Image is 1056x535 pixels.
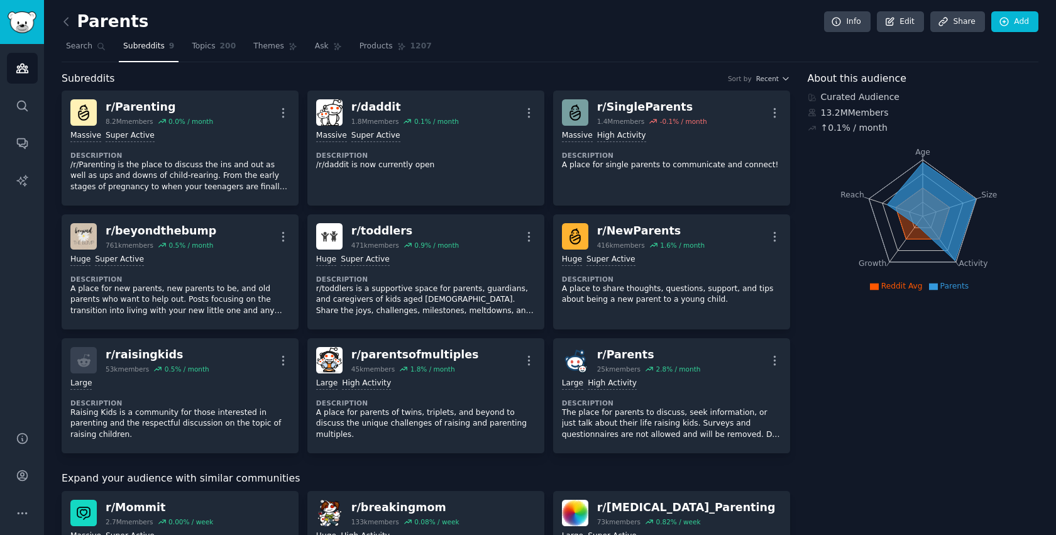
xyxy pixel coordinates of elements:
[106,365,149,373] div: 53k members
[562,399,781,407] dt: Description
[562,347,588,373] img: Parents
[597,365,641,373] div: 25k members
[660,117,707,126] div: -0.1 % / month
[307,338,544,453] a: parentsofmultiplesr/parentsofmultiples45kmembers1.8% / monthLargeHigh ActivityDescriptionA place ...
[597,117,645,126] div: 1.4M members
[70,130,101,142] div: Massive
[316,347,343,373] img: parentsofmultiples
[70,407,290,441] p: Raising Kids is a community for those interested in parenting and the respectful discussion on th...
[165,365,209,373] div: 0.5 % / month
[586,254,635,266] div: Super Active
[728,74,752,83] div: Sort by
[981,190,997,199] tspan: Size
[562,160,781,171] p: A place for single parents to communicate and connect!
[70,99,97,126] img: Parenting
[940,282,969,290] span: Parents
[70,399,290,407] dt: Description
[316,160,536,171] p: /r/daddit is now currently open
[840,190,864,199] tspan: Reach
[562,99,588,126] img: SingleParents
[808,91,1039,104] div: Curated Audience
[70,378,92,390] div: Large
[316,223,343,250] img: toddlers
[597,500,776,516] div: r/ [MEDICAL_DATA]_Parenting
[106,117,153,126] div: 8.2M members
[62,214,299,329] a: beyondthebumpr/beyondthebump761kmembers0.5% / monthHugeSuper ActiveDescriptionA place for new par...
[95,254,144,266] div: Super Active
[930,11,984,33] a: Share
[316,151,536,160] dt: Description
[881,282,923,290] span: Reddit Avg
[808,71,906,87] span: About this audience
[562,254,582,266] div: Huge
[253,41,284,52] span: Themes
[351,500,459,516] div: r/ breakingmom
[316,407,536,441] p: A place for parents of twins, triplets, and beyond to discuss the unique challenges of raising an...
[106,517,153,526] div: 2.7M members
[351,517,399,526] div: 133k members
[169,41,175,52] span: 9
[808,106,1039,119] div: 13.2M Members
[915,148,930,157] tspan: Age
[70,223,97,250] img: beyondthebump
[351,223,459,239] div: r/ toddlers
[597,241,645,250] div: 416k members
[360,41,393,52] span: Products
[824,11,871,33] a: Info
[562,223,588,250] img: NewParents
[597,517,641,526] div: 73k members
[70,500,97,526] img: Mommit
[562,151,781,160] dt: Description
[168,117,213,126] div: 0.0 % / month
[70,160,290,193] p: /r/Parenting is the place to discuss the ins and out as well as ups and downs of child-rearing. F...
[355,36,436,62] a: Products1207
[562,284,781,306] p: A place to share thoughts, questions, support, and tips about being a new parent to a young child.
[656,365,700,373] div: 2.8 % / month
[187,36,240,62] a: Topics200
[70,284,290,317] p: A place for new parents, new parents to be, and old parents who want to help out. Posts focusing ...
[316,284,536,317] p: r/toddlers is a supportive space for parents, guardians, and caregivers of kids aged [DEMOGRAPHIC...
[410,41,432,52] span: 1207
[991,11,1038,33] a: Add
[106,99,213,115] div: r/ Parenting
[351,241,399,250] div: 471k members
[342,378,391,390] div: High Activity
[106,241,153,250] div: 761k members
[351,365,395,373] div: 45k members
[315,41,329,52] span: Ask
[168,241,213,250] div: 0.5 % / month
[249,36,302,62] a: Themes
[351,99,459,115] div: r/ daddit
[123,41,165,52] span: Subreddits
[119,36,179,62] a: Subreddits9
[821,121,888,135] div: ↑ 0.1 % / month
[414,241,459,250] div: 0.9 % / month
[562,130,593,142] div: Massive
[316,378,338,390] div: Large
[316,99,343,126] img: daddit
[341,254,390,266] div: Super Active
[597,223,705,239] div: r/ NewParents
[756,74,790,83] button: Recent
[351,130,400,142] div: Super Active
[562,378,583,390] div: Large
[311,36,346,62] a: Ask
[553,214,790,329] a: NewParentsr/NewParents416kmembers1.6% / monthHugeSuper ActiveDescriptionA place to share thoughts...
[8,11,36,33] img: GummySearch logo
[106,500,213,516] div: r/ Mommit
[316,130,347,142] div: Massive
[316,500,343,526] img: breakingmom
[553,91,790,206] a: SingleParentsr/SingleParents1.4Mmembers-0.1% / monthMassiveHigh ActivityDescriptionA place for si...
[553,338,790,453] a: Parentsr/Parents25kmembers2.8% / monthLargeHigh ActivityDescriptionThe place for parents to discu...
[307,91,544,206] a: dadditr/daddit1.8Mmembers0.1% / monthMassiveSuper ActiveDescription/r/daddit is now currently open
[597,347,701,363] div: r/ Parents
[62,91,299,206] a: Parentingr/Parenting8.2Mmembers0.0% / monthMassiveSuper ActiveDescription/r/Parenting is the plac...
[414,517,459,526] div: 0.08 % / week
[562,407,781,441] p: The place for parents to discuss, seek information, or just talk about their life raising kids. S...
[414,117,459,126] div: 0.1 % / month
[656,517,700,526] div: 0.82 % / week
[106,347,209,363] div: r/ raisingkids
[62,12,148,32] h2: Parents
[959,259,987,268] tspan: Activity
[562,500,588,526] img: Autism_Parenting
